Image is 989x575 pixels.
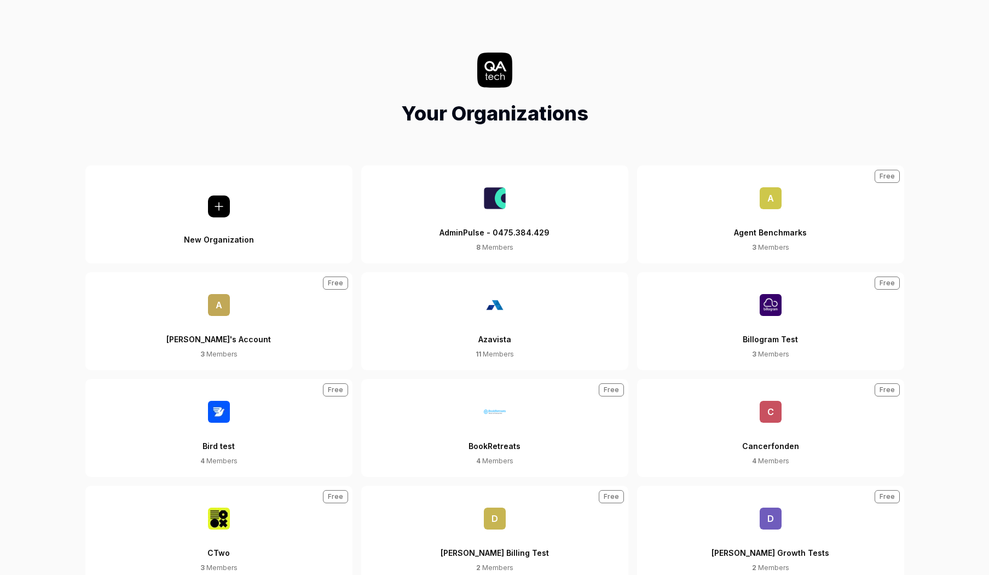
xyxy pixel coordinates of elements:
a: BookRetreats LogoBookRetreats4 MembersFree [361,379,628,477]
div: Cancerfonden [742,423,799,456]
button: Azavista11 Members [361,272,628,370]
div: Free [323,383,348,396]
span: 2 [752,563,756,572]
div: Free [323,490,348,503]
img: BookRetreats Logo [484,401,506,423]
a: AdminPulse - 0475.384.429 LogoAdminPulse - 0475.384.4298 Members [361,165,628,263]
div: Free [599,490,624,503]
div: Free [875,383,900,396]
div: Free [323,277,348,290]
div: BookRetreats [469,423,520,456]
button: AdminPulse - 0475.384.4298 Members [361,165,628,263]
div: Members [200,563,238,573]
span: 4 [200,457,205,465]
div: Free [599,383,624,396]
div: CTwo [207,530,230,563]
span: D [484,508,506,530]
button: Billogram Test3 MembersFree [637,272,904,370]
div: Members [476,243,513,252]
span: A [208,294,230,316]
div: Billogram Test [743,316,798,349]
div: Agent Benchmarks [734,209,807,243]
div: Members [752,243,789,252]
div: Bird test [203,423,235,456]
button: BookRetreats4 MembersFree [361,379,628,477]
img: Bird test Logo [208,401,230,423]
div: Members [752,563,789,573]
span: 2 [476,563,481,572]
div: [PERSON_NAME]'s Account [166,316,271,349]
span: D [760,508,782,530]
div: Members [476,349,514,359]
div: Members [476,563,513,573]
div: Azavista [478,316,511,349]
span: 3 [200,563,205,572]
button: New Organization [85,165,352,263]
div: Free [875,277,900,290]
div: Members [752,456,789,466]
span: 4 [476,457,481,465]
button: A[PERSON_NAME]'s Account3 MembersFree [85,272,352,370]
a: Bird test LogoBird test4 MembersFree [85,379,352,477]
span: 8 [476,243,481,251]
span: A [760,187,782,209]
div: [PERSON_NAME] Growth Tests [712,530,829,563]
button: Bird test4 MembersFree [85,379,352,477]
div: AdminPulse - 0475.384.429 [439,209,550,243]
div: Members [752,349,789,359]
button: CCancerfonden4 MembersFree [637,379,904,477]
div: Members [200,349,238,359]
div: Free [875,490,900,503]
div: Members [200,456,238,466]
span: 3 [200,350,205,358]
img: CTwo Logo [208,508,230,530]
div: Members [476,456,513,466]
img: Billogram Test Logo [760,294,782,316]
img: AdminPulse - 0475.384.429 Logo [484,187,506,209]
button: AAgent Benchmarks3 MembersFree [637,165,904,263]
span: 3 [752,350,756,358]
span: 3 [752,243,756,251]
div: Free [875,170,900,183]
img: Azavista Logo [484,294,506,316]
a: Azavista LogoAzavista11 Members [361,272,628,370]
span: 11 [476,350,481,358]
h1: Your Organizations [401,99,588,128]
a: Billogram Test LogoBillogram Test3 MembersFree [637,272,904,370]
span: C [760,401,782,423]
div: New Organization [184,217,254,245]
div: [PERSON_NAME] Billing Test [441,530,549,563]
span: 4 [752,457,756,465]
